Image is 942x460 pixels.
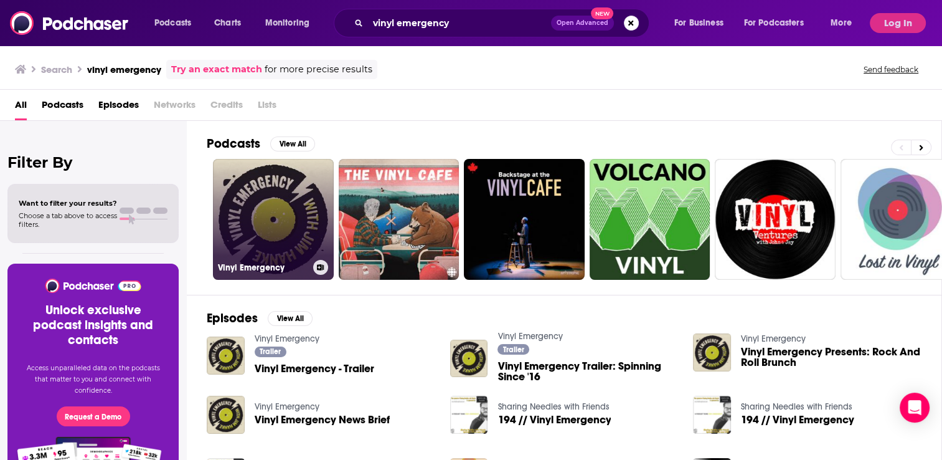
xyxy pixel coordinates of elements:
[741,414,854,425] a: 194 // Vinyl Emergency
[870,13,926,33] button: Log In
[44,279,142,293] img: Podchaser - Follow, Share and Rate Podcasts
[255,333,319,344] a: Vinyl Emergency
[255,363,374,374] a: Vinyl Emergency - Trailer
[255,401,319,412] a: Vinyl Emergency
[257,13,326,33] button: open menu
[22,303,164,348] h3: Unlock exclusive podcast insights and contacts
[41,64,72,75] h3: Search
[822,13,867,33] button: open menu
[42,95,83,120] a: Podcasts
[213,159,334,280] a: Vinyl Emergency
[265,14,309,32] span: Monitoring
[674,14,723,32] span: For Business
[207,136,260,151] h2: Podcasts
[19,199,117,208] span: Want to filter your results?
[497,331,562,342] a: Vinyl Emergency
[551,16,614,31] button: Open AdvancedNew
[171,62,262,77] a: Try an exact match
[693,333,731,371] img: Vinyl Emergency Presents: Rock And Roll Brunch
[497,414,611,425] a: 194 // Vinyl Emergency
[736,13,822,33] button: open menu
[346,9,661,37] div: Search podcasts, credits, & more...
[860,64,922,75] button: Send feedback
[265,62,372,77] span: for more precise results
[831,14,852,32] span: More
[218,262,308,273] h3: Vinyl Emergency
[900,393,930,423] div: Open Intercom Messenger
[258,95,276,120] span: Lists
[22,363,164,396] p: Access unparalleled data on the podcasts that matter to you and connect with confidence.
[503,346,524,353] span: Trailer
[214,14,241,32] span: Charts
[207,337,245,375] img: Vinyl Emergency - Trailer
[693,396,731,434] img: 194 // Vinyl Emergency
[450,340,488,378] img: Vinyl Emergency Trailer: Spinning Since '16
[19,211,117,229] span: Choose a tab above to access filters.
[557,20,608,26] span: Open Advanced
[207,136,315,151] a: PodcastsView All
[207,310,313,326] a: EpisodesView All
[744,14,804,32] span: For Podcasters
[497,401,609,412] a: Sharing Needles with Friends
[741,401,852,412] a: Sharing Needles with Friends
[57,406,130,426] button: Request a Demo
[207,310,258,326] h2: Episodes
[741,333,806,344] a: Vinyl Emergency
[15,95,27,120] a: All
[450,396,488,434] img: 194 // Vinyl Emergency
[10,11,130,35] img: Podchaser - Follow, Share and Rate Podcasts
[260,348,281,355] span: Trailer
[497,361,678,382] a: Vinyl Emergency Trailer: Spinning Since '16
[146,13,207,33] button: open menu
[87,64,161,75] h3: vinyl emergency
[368,13,551,33] input: Search podcasts, credits, & more...
[206,13,248,33] a: Charts
[154,14,191,32] span: Podcasts
[268,311,313,326] button: View All
[666,13,739,33] button: open menu
[207,396,245,434] img: Vinyl Emergency News Brief
[98,95,139,120] a: Episodes
[7,153,179,171] h2: Filter By
[270,137,315,151] button: View All
[255,414,390,425] a: Vinyl Emergency News Brief
[154,95,195,120] span: Networks
[591,7,613,19] span: New
[741,347,921,368] a: Vinyl Emergency Presents: Rock And Roll Brunch
[210,95,243,120] span: Credits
